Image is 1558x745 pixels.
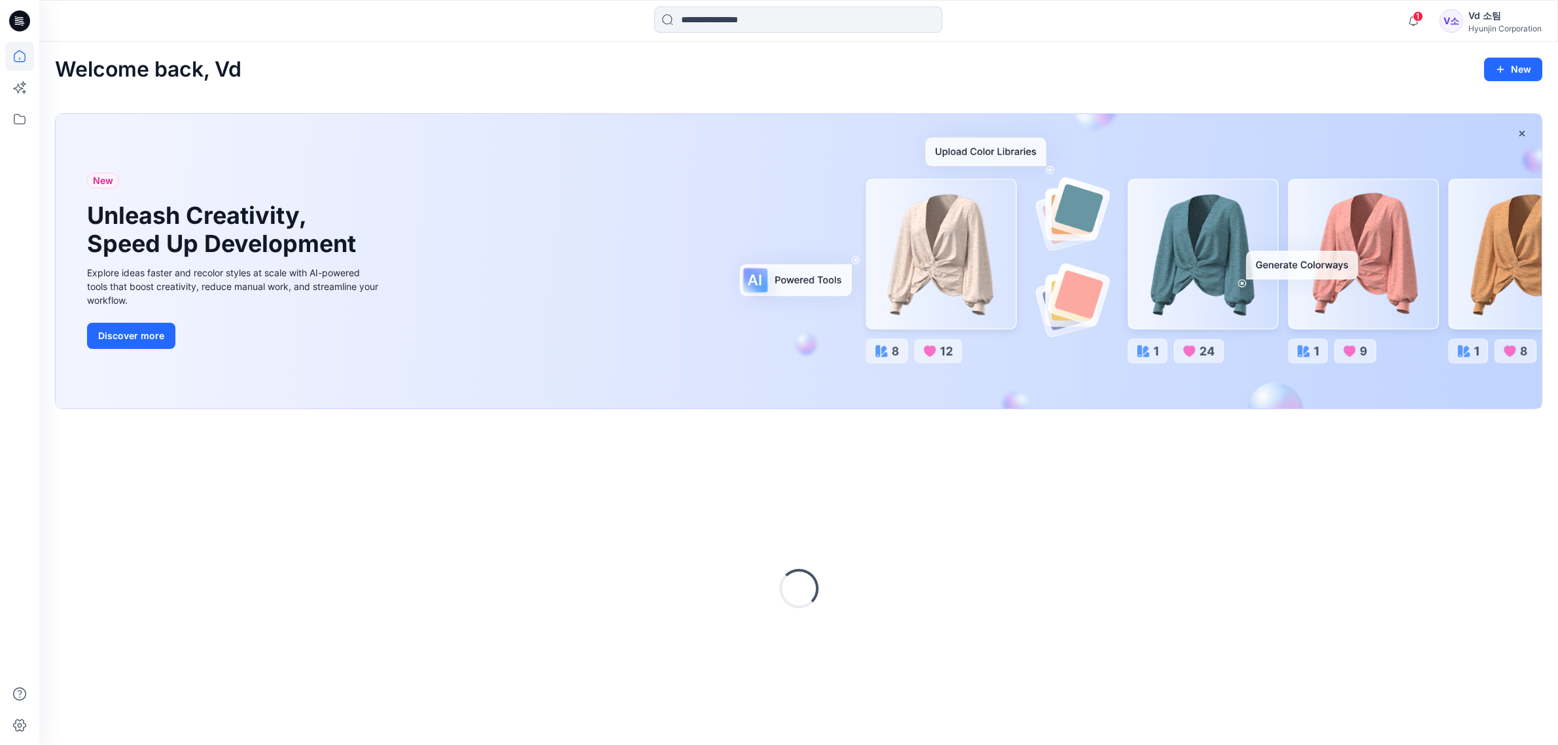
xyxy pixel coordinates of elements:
[87,323,175,349] button: Discover more
[1440,9,1463,33] div: V소
[1413,11,1423,22] span: 1
[87,266,381,307] div: Explore ideas faster and recolor styles at scale with AI-powered tools that boost creativity, red...
[93,173,113,189] span: New
[87,323,381,349] a: Discover more
[1468,8,1542,24] div: Vd 소팀
[1484,58,1542,81] button: New
[1468,24,1542,33] div: Hyunjin Corporation
[55,58,241,82] h2: Welcome back, Vd
[87,202,362,258] h1: Unleash Creativity, Speed Up Development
